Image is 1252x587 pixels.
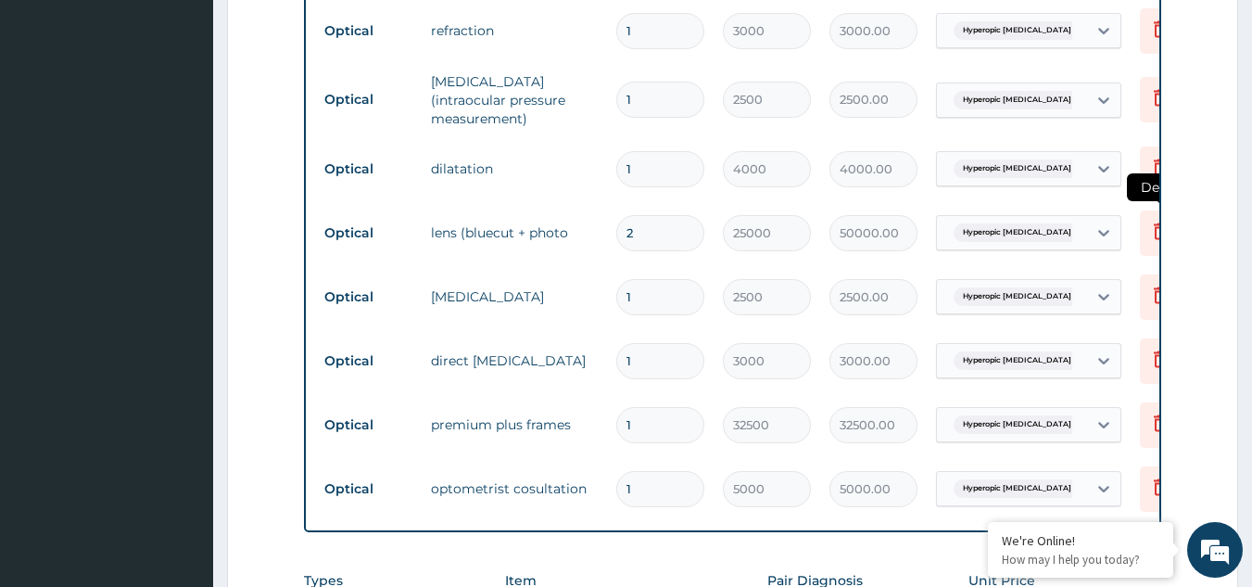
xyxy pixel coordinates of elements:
[422,150,607,187] td: dilatation
[34,93,75,139] img: d_794563401_company_1708531726252_794563401
[96,104,311,128] div: Chat with us now
[422,214,607,251] td: lens (bluecut + photo
[107,175,256,363] span: We're online!
[1002,532,1159,549] div: We're Online!
[954,223,1081,242] span: Hyperopic [MEDICAL_DATA]
[422,63,607,137] td: [MEDICAL_DATA] (intraocular pressure measurement)
[422,12,607,49] td: refraction
[954,479,1081,498] span: Hyperopic [MEDICAL_DATA]
[954,351,1081,370] span: Hyperopic [MEDICAL_DATA]
[315,83,422,117] td: Optical
[315,280,422,314] td: Optical
[422,342,607,379] td: direct [MEDICAL_DATA]
[954,287,1081,306] span: Hyperopic [MEDICAL_DATA]
[1002,552,1159,568] p: How may I help you today?
[954,160,1081,178] span: Hyperopic [MEDICAL_DATA]
[304,9,348,54] div: Minimize live chat window
[422,406,607,443] td: premium plus frames
[422,470,607,507] td: optometrist cosultation
[315,216,422,250] td: Optical
[315,14,422,48] td: Optical
[1127,173,1197,201] span: Delete
[9,390,353,455] textarea: Type your message and hit 'Enter'
[954,91,1081,109] span: Hyperopic [MEDICAL_DATA]
[315,472,422,506] td: Optical
[315,408,422,442] td: Optical
[954,415,1081,434] span: Hyperopic [MEDICAL_DATA]
[315,152,422,186] td: Optical
[315,344,422,378] td: Optical
[422,278,607,315] td: [MEDICAL_DATA]
[954,21,1081,40] span: Hyperopic [MEDICAL_DATA]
